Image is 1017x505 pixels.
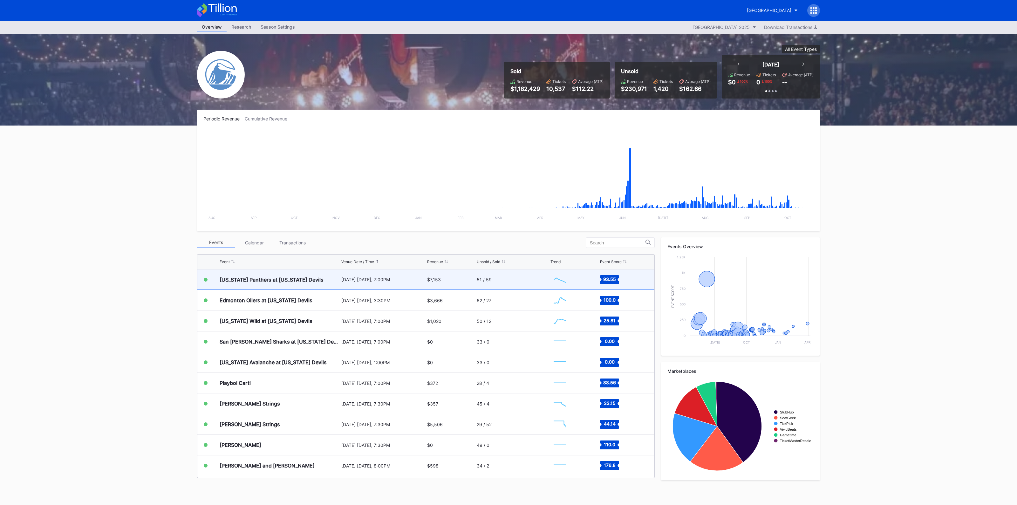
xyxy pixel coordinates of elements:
text: VividSeats [780,427,797,431]
div: $0 [427,442,433,448]
text: Jun [619,216,626,220]
div: $372 [427,380,438,386]
div: Tickets [659,79,673,84]
div: 50 / 12 [477,318,491,324]
svg: Chart title [550,313,570,329]
div: Average (ATP) [788,72,814,77]
svg: Chart title [550,272,570,288]
text: Sep [744,216,750,220]
button: [GEOGRAPHIC_DATA] [742,4,802,16]
div: Events [197,238,235,248]
div: [DATE] [DATE], 8:00PM [341,463,426,468]
div: Average (ATP) [685,79,711,84]
div: Edmonton Oilers at [US_STATE] Devils [220,297,312,304]
div: Average (ATP) [578,79,604,84]
svg: Chart title [550,292,570,308]
text: TicketMasterResale [780,439,811,443]
div: Unsold / Sold [477,259,500,264]
text: 176.8 [604,462,615,468]
div: -- [782,79,787,85]
text: Oct [291,216,297,220]
div: Revenue [734,72,750,77]
div: [DATE] [DATE], 7:30PM [341,442,426,448]
div: [DATE] [DATE], 1:00PM [341,360,426,365]
div: Event Score [600,259,622,264]
text: Mar [495,216,502,220]
div: [DATE] [DATE], 7:30PM [341,401,426,406]
div: [DATE] [DATE], 7:00PM [341,380,426,386]
div: Download Transactions [764,24,817,30]
div: $1,020 [427,318,441,324]
text: [DATE] [658,216,668,220]
text: 100.0 [604,297,616,303]
svg: Chart title [550,458,570,474]
text: Gametime [780,433,796,437]
div: Cumulative Revenue [245,116,292,121]
a: Research [227,22,256,32]
div: Events Overview [667,244,814,249]
div: Season Settings [256,22,300,31]
div: $0 [427,360,433,365]
div: [PERSON_NAME] [220,442,261,448]
text: Feb [458,216,464,220]
div: San [PERSON_NAME] Sharks at [US_STATE] Devils [220,338,340,345]
svg: Chart title [550,375,570,391]
button: Download Transactions [761,23,820,31]
div: [GEOGRAPHIC_DATA] 2025 [693,24,750,30]
text: Dec [374,216,380,220]
div: 33 / 0 [477,360,489,365]
div: $230,971 [621,85,647,92]
button: [GEOGRAPHIC_DATA] 2025 [690,23,759,31]
div: Tickets [762,72,776,77]
div: $7,153 [427,277,441,282]
div: 0 [756,79,760,85]
text: TickPick [780,422,793,426]
button: All Event Types [782,45,820,53]
svg: Chart title [550,334,570,350]
text: Aug [208,216,215,220]
text: 0.00 [604,359,614,365]
div: Marketplaces [667,368,814,374]
div: 33 / 0 [477,339,489,345]
div: [DATE] [762,61,779,68]
text: Apr [537,216,543,220]
text: 25.81 [604,318,616,323]
text: 750 [680,287,686,290]
text: 1.25k [677,255,686,259]
text: 44.14 [604,421,615,427]
div: [DATE] [DATE], 7:00PM [341,318,426,324]
div: [GEOGRAPHIC_DATA] [747,8,791,13]
div: 62 / 27 [477,298,491,303]
text: 88.56 [603,380,616,385]
div: 28 / 4 [477,380,489,386]
div: Unsold [621,68,711,74]
div: 45 / 4 [477,401,489,406]
text: Jan [415,216,422,220]
div: [US_STATE] Avalanche at [US_STATE] Devils [220,359,327,365]
div: $598 [427,463,439,468]
svg: Chart title [667,379,814,474]
text: Sep [251,216,256,220]
div: [US_STATE] Wild at [US_STATE] Devils [220,318,312,324]
div: Periodic Revenue [203,116,245,121]
text: Oct [743,340,750,344]
div: 49 / 0 [477,442,489,448]
div: [DATE] [DATE], 7:30PM [341,422,426,427]
div: [US_STATE] Panthers at [US_STATE] Devils [220,276,324,283]
img: Devils-Logo.png [197,51,245,99]
svg: Chart title [550,416,570,432]
div: Research [227,22,256,31]
text: [DATE] [710,340,720,344]
text: 93.55 [603,276,616,282]
text: Apr [804,340,811,344]
div: Event [220,259,230,264]
text: SeatGeek [780,416,796,420]
text: 1k [682,271,686,275]
svg: Chart title [550,354,570,370]
div: Transactions [273,238,311,248]
input: Search [590,240,645,245]
div: $1,182,429 [510,85,540,92]
div: Revenue [516,79,532,84]
svg: Chart title [550,437,570,453]
div: [PERSON_NAME] Strings [220,400,280,407]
